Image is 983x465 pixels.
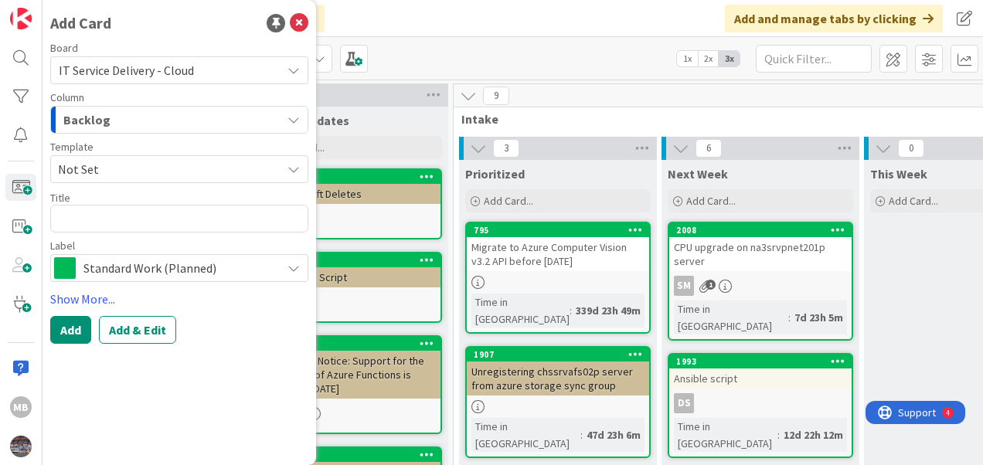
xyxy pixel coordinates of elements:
[258,170,440,204] div: 1051Enabling Soft Deletes
[669,237,852,271] div: CPU upgrade on na3srvpnet201p server
[777,426,780,443] span: :
[686,194,736,208] span: Add Card...
[719,51,740,66] span: 3x
[265,450,440,460] div: 1050
[706,280,716,290] span: 1
[10,8,32,29] img: Visit kanbanzone.com
[467,237,649,271] div: Migrate to Azure Computer Vision v3.2 API before [DATE]
[465,166,525,182] span: Prioritized
[780,426,847,443] div: 12d 22h 12m
[32,2,70,21] span: Support
[669,223,852,271] div: 2008CPU upgrade on na3srvpnet201p server
[258,292,440,312] div: DP
[50,191,70,205] label: Title
[467,223,649,237] div: 795
[63,110,111,130] span: Backlog
[50,141,94,152] span: Template
[725,5,943,32] div: Add and manage tabs by clicking
[493,139,519,158] span: 3
[258,267,440,287] div: Copilot SCU Script
[257,168,442,239] a: 1051Enabling Soft DeletesDP
[570,302,572,319] span: :
[50,240,75,251] span: Label
[669,223,852,237] div: 2008
[474,349,649,360] div: 1907
[870,166,927,182] span: This Week
[467,348,649,361] div: 1907
[59,63,194,78] span: IT Service Delivery - Cloud
[669,355,852,368] div: 1993
[698,51,719,66] span: 2x
[696,139,722,158] span: 6
[572,302,645,319] div: 339d 23h 49m
[668,353,853,458] a: 1993Ansible scriptDSTime in [GEOGRAPHIC_DATA]:12d 22h 12m
[265,338,440,349] div: 948
[788,309,791,326] span: :
[467,223,649,271] div: 795Migrate to Azure Computer Vision v3.2 API before [DATE]
[580,426,583,443] span: :
[258,403,440,423] div: DP
[50,106,308,134] button: Backlog
[668,166,728,182] span: Next Week
[889,194,938,208] span: Add Card...
[674,393,694,413] div: DS
[258,209,440,229] div: DP
[676,356,852,367] div: 1993
[258,448,440,462] div: 1050
[677,51,698,66] span: 1x
[257,335,442,434] a: 948Retirement Notice: Support for the 1.x version of Azure Functions is ending on [DATE]DP
[10,396,32,418] div: MB
[258,337,440,351] div: 948
[898,139,924,158] span: 0
[465,346,651,458] a: 1907Unregistering chssrvafs02p server from azure storage sync groupTime in [GEOGRAPHIC_DATA]:47d ...
[483,87,509,105] span: 9
[791,309,847,326] div: 7d 23h 5m
[258,184,440,204] div: Enabling Soft Deletes
[50,290,308,308] a: Show More...
[265,255,440,266] div: 1001
[83,257,274,279] span: Standard Work (Planned)
[669,355,852,389] div: 1993Ansible script
[583,426,645,443] div: 47d 23h 6m
[99,316,176,344] button: Add & Edit
[465,222,651,334] a: 795Migrate to Azure Computer Vision v3.2 API before [DATE]Time in [GEOGRAPHIC_DATA]:339d 23h 49m
[258,337,440,399] div: 948Retirement Notice: Support for the 1.x version of Azure Functions is ending on [DATE]
[50,92,84,103] span: Column
[50,42,78,53] span: Board
[258,170,440,184] div: 1051
[258,351,440,399] div: Retirement Notice: Support for the 1.x version of Azure Functions is ending on [DATE]
[258,253,440,267] div: 1001
[674,276,694,296] div: SM
[258,253,440,287] div: 1001Copilot SCU Script
[674,300,788,334] div: Time in [GEOGRAPHIC_DATA]
[669,393,852,413] div: DS
[474,225,649,236] div: 795
[80,6,84,19] div: 4
[50,12,111,35] div: Add Card
[674,418,777,452] div: Time in [GEOGRAPHIC_DATA]
[265,171,440,182] div: 1051
[669,368,852,389] div: Ansible script
[756,45,872,73] input: Quick Filter...
[668,222,853,341] a: 2008CPU upgrade on na3srvpnet201p serverSMTime in [GEOGRAPHIC_DATA]:7d 23h 5m
[10,436,32,457] img: avatar
[471,294,570,328] div: Time in [GEOGRAPHIC_DATA]
[58,159,270,179] span: Not Set
[471,418,580,452] div: Time in [GEOGRAPHIC_DATA]
[50,316,91,344] button: Add
[676,225,852,236] div: 2008
[467,361,649,395] div: Unregistering chssrvafs02p server from azure storage sync group
[257,252,442,323] a: 1001Copilot SCU ScriptDP
[484,194,533,208] span: Add Card...
[669,276,852,296] div: SM
[467,348,649,395] div: 1907Unregistering chssrvafs02p server from azure storage sync group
